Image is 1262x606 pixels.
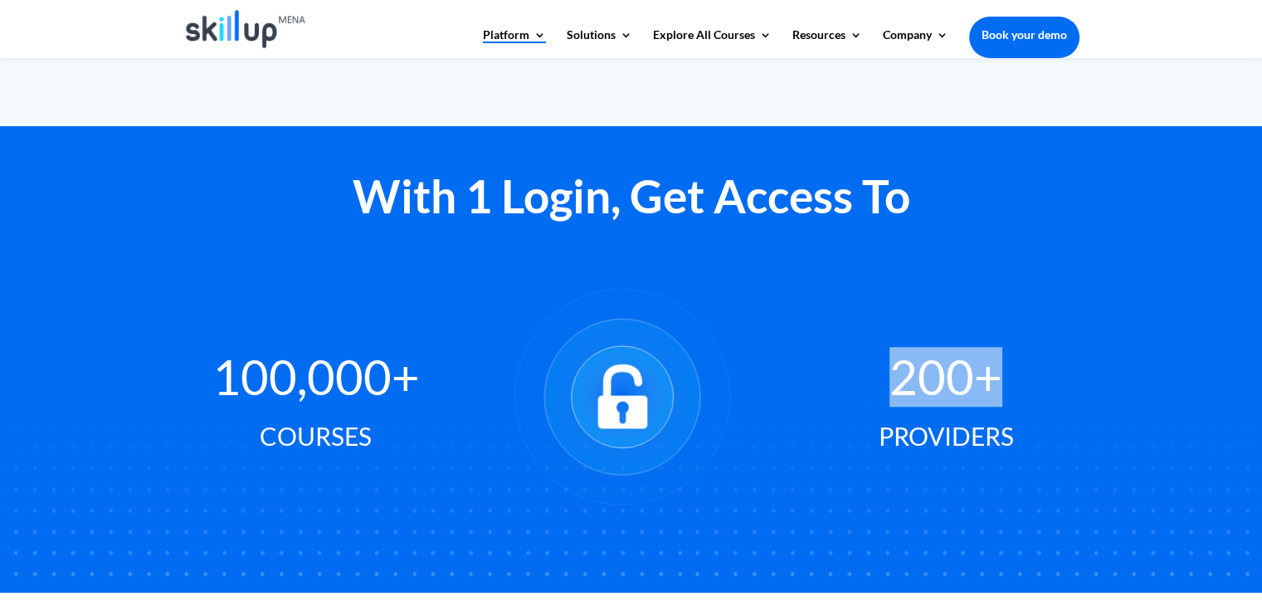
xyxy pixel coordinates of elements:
[792,29,862,57] a: Resources
[883,29,948,57] a: Company
[483,29,546,57] a: Platform
[969,17,1079,53] a: Book your demo
[567,29,632,57] a: Solutions
[186,10,306,48] img: Skillup Mena
[653,29,772,57] a: Explore All Courses
[183,173,1079,227] h2: With 1 Login, Get Access To
[986,427,1262,606] iframe: Chat Widget
[212,348,420,405] span: 100,000+
[183,423,449,457] h3: Courses
[889,348,1002,405] span: 200+
[813,423,1079,457] h3: Providers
